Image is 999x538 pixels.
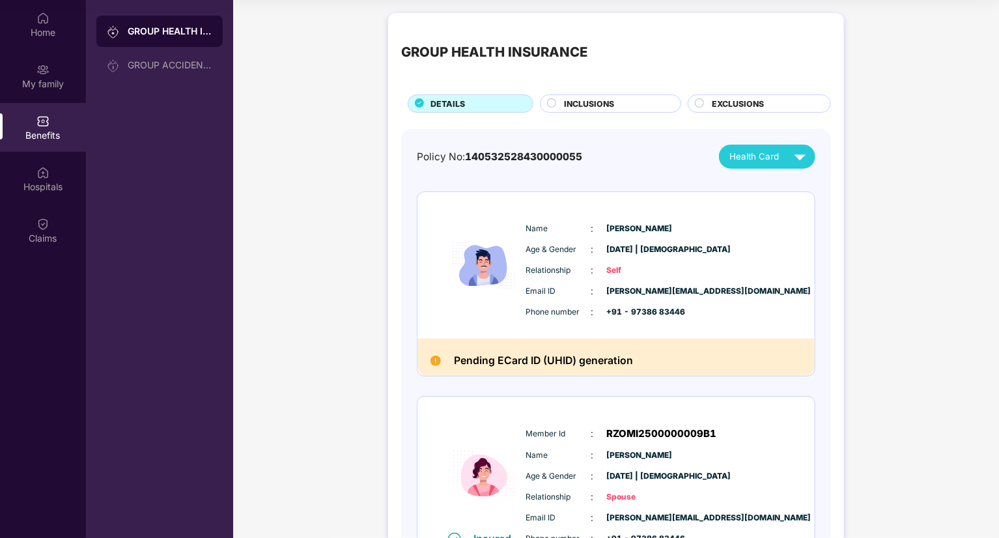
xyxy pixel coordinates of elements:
[607,470,672,483] span: [DATE] | [DEMOGRAPHIC_DATA]
[465,150,582,163] span: 140532528430000055
[430,98,465,110] span: DETAILS
[591,469,594,483] span: :
[526,285,591,298] span: Email ID
[719,145,815,169] button: Health Card
[445,416,523,531] img: icon
[526,223,591,235] span: Name
[107,59,120,72] img: svg+xml;base64,PHN2ZyB3aWR0aD0iMjAiIGhlaWdodD0iMjAiIHZpZXdCb3g9IjAgMCAyMCAyMCIgZmlsbD0ibm9uZSIgeG...
[789,145,811,168] img: svg+xml;base64,PHN2ZyB4bWxucz0iaHR0cDovL3d3dy53My5vcmcvMjAwMC9zdmciIHZpZXdCb3g9IjAgMCAyNCAyNCIgd2...
[526,491,591,503] span: Relationship
[36,63,49,76] img: svg+xml;base64,PHN2ZyB3aWR0aD0iMjAiIGhlaWdodD0iMjAiIHZpZXdCb3g9IjAgMCAyMCAyMCIgZmlsbD0ibm9uZSIgeG...
[591,511,594,525] span: :
[526,512,591,524] span: Email ID
[526,449,591,462] span: Name
[591,490,594,504] span: :
[401,42,587,63] div: GROUP HEALTH INSURANCE
[607,285,672,298] span: [PERSON_NAME][EMAIL_ADDRESS][DOMAIN_NAME]
[526,428,591,440] span: Member Id
[128,60,212,70] div: GROUP ACCIDENTAL INSURANCE
[417,149,582,165] div: Policy No:
[591,448,594,462] span: :
[607,244,672,256] span: [DATE] | [DEMOGRAPHIC_DATA]
[607,426,717,442] span: RZOMI2500000009B1
[591,284,594,298] span: :
[526,244,591,256] span: Age & Gender
[36,115,49,128] img: svg+xml;base64,PHN2ZyBpZD0iQmVuZWZpdHMiIHhtbG5zPSJodHRwOi8vd3d3LnczLm9yZy8yMDAwL3N2ZyIgd2lkdGg9Ij...
[445,208,523,323] img: icon
[607,512,672,524] span: [PERSON_NAME][EMAIL_ADDRESS][DOMAIN_NAME]
[430,356,441,366] img: Pending
[591,305,594,319] span: :
[454,352,633,369] h2: Pending ECard ID (UHID) generation
[36,12,49,25] img: svg+xml;base64,PHN2ZyBpZD0iSG9tZSIgeG1sbnM9Imh0dHA6Ly93d3cudzMub3JnLzIwMDAvc3ZnIiB3aWR0aD0iMjAiIG...
[607,449,672,462] span: [PERSON_NAME]
[591,242,594,257] span: :
[564,98,614,110] span: INCLUSIONS
[526,306,591,319] span: Phone number
[107,25,120,38] img: svg+xml;base64,PHN2ZyB3aWR0aD0iMjAiIGhlaWdodD0iMjAiIHZpZXdCb3g9IjAgMCAyMCAyMCIgZmlsbD0ibm9uZSIgeG...
[591,263,594,277] span: :
[607,264,672,277] span: Self
[712,98,764,110] span: EXCLUSIONS
[607,491,672,503] span: Spouse
[36,218,49,231] img: svg+xml;base64,PHN2ZyBpZD0iQ2xhaW0iIHhtbG5zPSJodHRwOi8vd3d3LnczLm9yZy8yMDAwL3N2ZyIgd2lkdGg9IjIwIi...
[128,25,212,38] div: GROUP HEALTH INSURANCE
[729,150,779,163] span: Health Card
[607,306,672,319] span: +91 - 97386 83446
[526,470,591,483] span: Age & Gender
[591,427,594,441] span: :
[607,223,672,235] span: [PERSON_NAME]
[526,264,591,277] span: Relationship
[36,166,49,179] img: svg+xml;base64,PHN2ZyBpZD0iSG9zcGl0YWxzIiB4bWxucz0iaHR0cDovL3d3dy53My5vcmcvMjAwMC9zdmciIHdpZHRoPS...
[591,221,594,236] span: :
